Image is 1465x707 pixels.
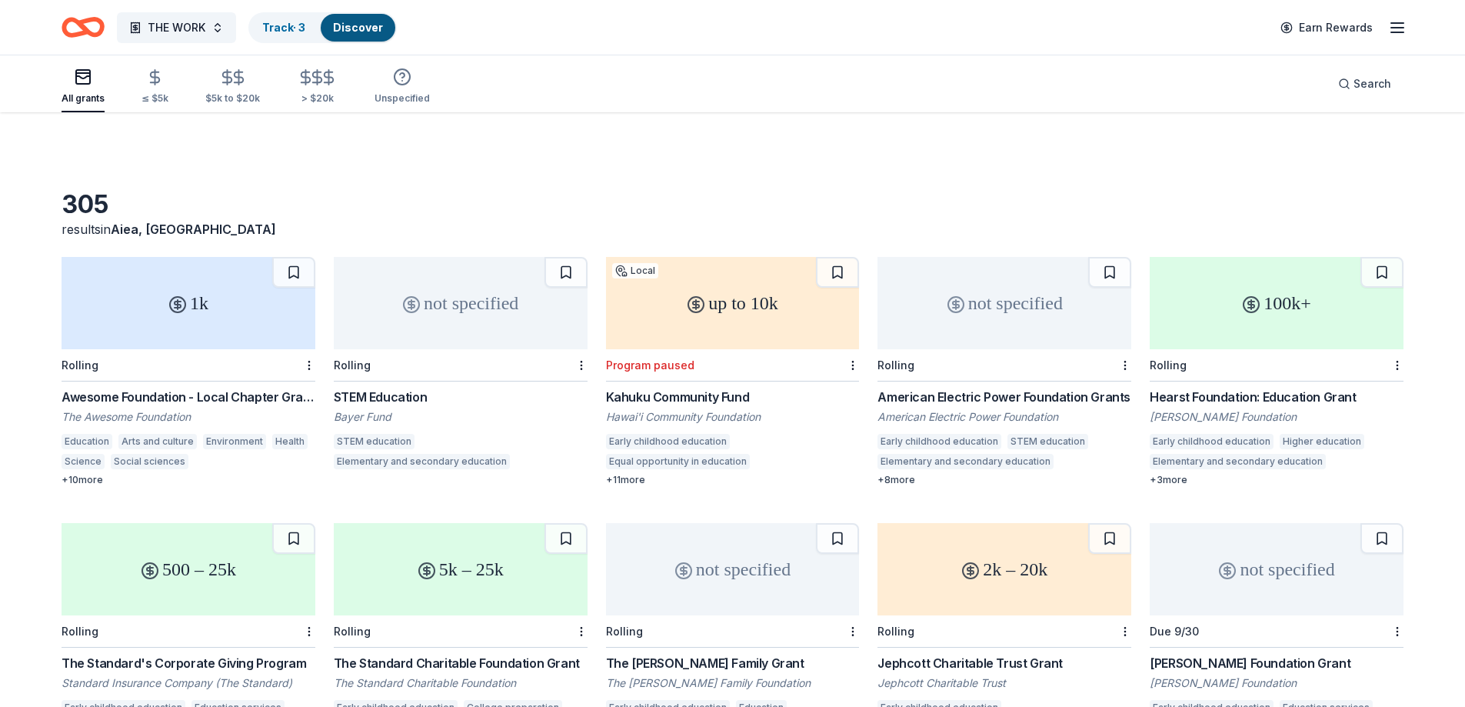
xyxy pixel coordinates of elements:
div: Local [612,263,658,278]
button: Search [1326,68,1403,99]
button: $5k to $20k [205,62,260,112]
div: + 3 more [1150,474,1403,486]
div: 500 – 25k [62,523,315,615]
div: The [PERSON_NAME] Family Grant [606,654,860,672]
div: Hawai'i Community Foundation [606,409,860,425]
div: STEM education [1007,434,1088,449]
div: > $20k [297,92,338,105]
a: Track· 3 [262,21,305,34]
div: not specified [1150,523,1403,615]
a: 100k+RollingHearst Foundation: Education Grant[PERSON_NAME] FoundationEarly childhood educationHi... [1150,257,1403,486]
div: Rolling [334,359,371,372]
div: 5k – 25k [334,523,588,615]
span: Search [1353,75,1391,93]
a: up to 10kLocalProgram pausedKahuku Community FundHawai'i Community FoundationEarly childhood educ... [606,257,860,486]
div: Environment [203,434,266,449]
div: The Awesome Foundation [62,409,315,425]
div: Kahuku Community Fund [606,388,860,406]
div: $5k to $20k [205,92,260,105]
div: Awesome Foundation - Local Chapter Grants [62,388,315,406]
a: Discover [333,21,383,34]
button: ≤ $5k [142,62,168,112]
span: in [101,222,276,237]
div: Rolling [877,625,914,638]
div: STEM Education [334,388,588,406]
span: THE WORK [148,18,205,37]
div: Early childhood education [606,434,730,449]
div: Rolling [62,625,98,638]
div: Elementary and secondary education [877,454,1054,469]
button: Unspecified [375,62,430,112]
div: Early childhood education [1150,434,1274,449]
div: Bayer Fund [334,409,588,425]
div: Hearst Foundation: Education Grant [1150,388,1403,406]
div: Elementary and secondary education [334,454,510,469]
div: + 8 more [877,474,1131,486]
div: up to 10k [606,257,860,349]
div: Program paused [606,359,694,372]
div: Due 9/30 [1150,625,1199,638]
div: The [PERSON_NAME] Family Foundation [606,675,860,691]
div: [PERSON_NAME] Foundation [1150,675,1403,691]
button: All grants [62,62,105,112]
div: Health [272,434,308,449]
div: Rolling [334,625,371,638]
div: Equal opportunity in education [606,454,750,469]
div: Social sciences [111,454,188,469]
div: Jephcott Charitable Trust [877,675,1131,691]
div: Standard Insurance Company (The Standard) [62,675,315,691]
div: results [62,220,315,238]
div: ≤ $5k [142,92,168,105]
a: not specifiedRollingAmerican Electric Power Foundation GrantsAmerican Electric Power FoundationEa... [877,257,1131,486]
div: The Standard Charitable Foundation [334,675,588,691]
div: Arts and culture [118,434,197,449]
div: Rolling [606,625,643,638]
a: 1kRollingAwesome Foundation - Local Chapter GrantsThe Awesome FoundationEducationArts and culture... [62,257,315,486]
div: Rolling [877,359,914,372]
div: Elementary and secondary education [1150,454,1326,469]
div: The Standard Charitable Foundation Grant [334,654,588,672]
div: American Electric Power Foundation [877,409,1131,425]
div: Higher education [1280,434,1364,449]
div: Rolling [62,359,98,372]
div: Science [62,454,105,469]
a: Earn Rewards [1271,14,1382,42]
div: Rolling [1150,359,1187,372]
div: not specified [334,257,588,349]
div: [PERSON_NAME] Foundation Grant [1150,654,1403,672]
button: THE WORK [117,12,236,43]
div: Jephcott Charitable Trust Grant [877,654,1131,672]
div: Early childhood education [877,434,1001,449]
div: American Electric Power Foundation Grants [877,388,1131,406]
div: STEM education [334,434,415,449]
div: + 11 more [606,474,860,486]
div: Education [62,434,112,449]
button: Track· 3Discover [248,12,397,43]
span: Aiea, [GEOGRAPHIC_DATA] [111,222,276,237]
div: 2k – 20k [877,523,1131,615]
div: [PERSON_NAME] Foundation [1150,409,1403,425]
div: + 10 more [62,474,315,486]
a: not specifiedRollingSTEM EducationBayer FundSTEM educationElementary and secondary education [334,257,588,474]
button: > $20k [297,62,338,112]
div: not specified [606,523,860,615]
div: Unspecified [375,92,430,105]
div: 1k [62,257,315,349]
div: 305 [62,189,315,220]
div: 100k+ [1150,257,1403,349]
div: All grants [62,92,105,105]
a: Home [62,9,105,45]
div: The Standard's Corporate Giving Program [62,654,315,672]
div: not specified [877,257,1131,349]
